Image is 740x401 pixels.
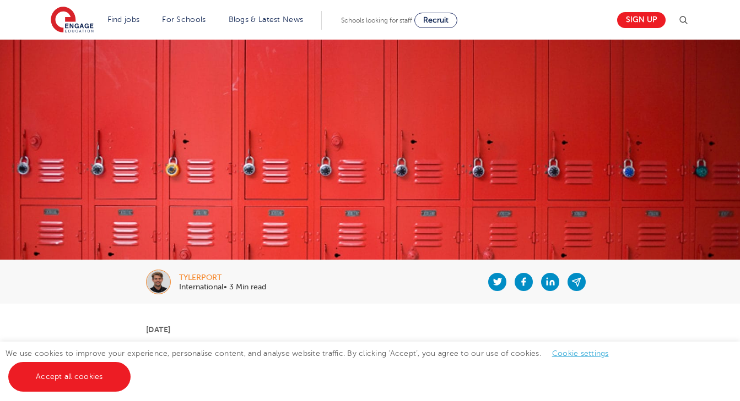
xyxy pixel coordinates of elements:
a: Accept all cookies [8,362,131,392]
span: We use cookies to improve your experience, personalise content, and analyse website traffic. By c... [6,349,620,381]
span: Recruit [423,16,449,24]
a: Cookie settings [552,349,609,358]
a: Blogs & Latest News [229,15,304,24]
span: Schools looking for staff [341,17,412,24]
a: Find jobs [107,15,140,24]
a: Sign up [617,12,666,28]
a: For Schools [162,15,206,24]
img: Engage Education [51,7,94,34]
div: tylerport [179,274,266,282]
a: Recruit [414,13,457,28]
p: [DATE] [146,326,594,333]
p: International• 3 Min read [179,283,266,291]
